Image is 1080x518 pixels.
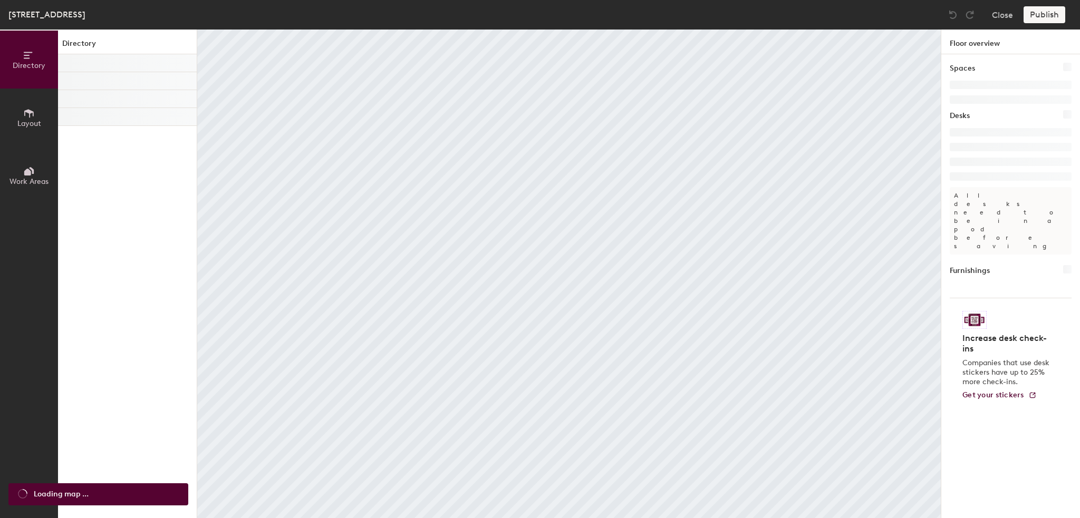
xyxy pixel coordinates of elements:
h1: Spaces [950,63,975,74]
h1: Floor overview [941,30,1080,54]
span: Directory [13,61,45,70]
h1: Furnishings [950,265,990,277]
span: Work Areas [9,177,49,186]
h4: Increase desk check-ins [962,333,1053,354]
img: Redo [965,9,975,20]
h1: Directory [58,38,197,54]
span: Layout [17,119,41,128]
p: All desks need to be in a pod before saving [950,187,1072,255]
img: Sticker logo [962,311,987,329]
button: Close [992,6,1013,23]
a: Get your stickers [962,391,1037,400]
h1: Desks [950,110,970,122]
img: Undo [948,9,958,20]
span: Get your stickers [962,390,1024,399]
div: [STREET_ADDRESS] [8,8,85,21]
p: Companies that use desk stickers have up to 25% more check-ins. [962,358,1053,387]
canvas: Map [197,30,941,518]
span: Loading map ... [34,488,89,500]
